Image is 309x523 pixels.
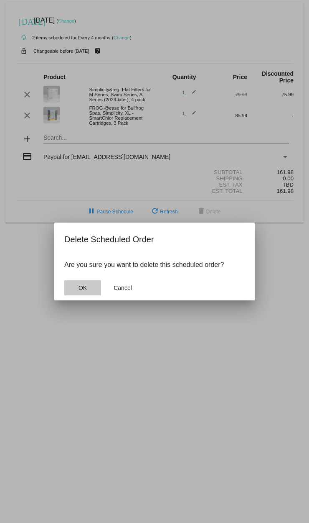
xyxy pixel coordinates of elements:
[79,285,87,291] span: OK
[114,285,132,291] span: Cancel
[64,280,101,295] button: Close dialog
[104,280,141,295] button: Close dialog
[64,233,245,246] h2: Delete Scheduled Order
[64,261,245,269] p: Are you sure you want to delete this scheduled order?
